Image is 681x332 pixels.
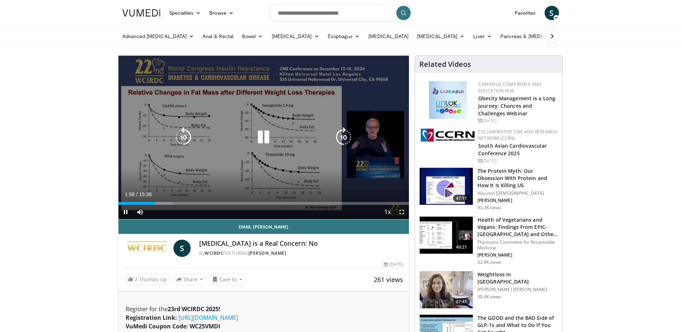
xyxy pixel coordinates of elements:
[380,205,395,219] button: Playback Rate
[198,29,238,43] a: Anal & Rectal
[420,271,473,309] img: 9983fed1-7565-45be-8934-aef1103ce6e2.150x105_q85_crop-smart_upscale.jpg
[477,205,501,211] p: 93.3K views
[496,29,580,43] a: Pancreas & [MEDICAL_DATA]
[269,4,412,22] input: Search topics, interventions
[478,142,547,157] a: South Asian Cardiovascular Conference 2025
[209,274,246,285] button: Save to
[478,81,541,94] a: CaReMeLO Conference and Education Hub
[238,29,267,43] a: Bowel
[477,287,558,292] p: [PERSON_NAME] [PERSON_NAME]
[420,217,473,254] img: 606f2b51-b844-428b-aa21-8c0c72d5a896.150x105_q85_crop-smart_upscale.jpg
[199,240,403,248] h4: [MEDICAL_DATA] is a Real Concern: No
[248,250,286,256] a: [PERSON_NAME]
[419,216,558,265] a: 49:21 Health of Vegetarians and Vegans: Findings From EPIC-[GEOGRAPHIC_DATA] and Othe… Physicians...
[478,129,557,141] a: Collaborative CME and Research Network (CCRN)
[165,6,205,20] a: Specialties
[199,250,403,257] div: By FEATURING
[413,29,469,43] a: [MEDICAL_DATA]
[477,252,558,258] p: [PERSON_NAME]
[429,81,467,119] img: 45df64a9-a6de-482c-8a90-ada250f7980c.png.150x105_q85_autocrop_double_scale_upscale_version-0.2.jpg
[126,322,188,330] strong: VuMedi Coupon Code:
[118,205,133,219] button: Pause
[419,60,471,69] h4: Related Videos
[125,192,135,197] span: 1:58
[374,275,403,284] span: 261 views
[323,29,364,43] a: Esophagus
[136,192,138,197] span: /
[135,276,137,283] span: 2
[124,274,170,285] a: 2 Thumbs Up
[173,240,191,257] a: S
[477,239,558,251] p: Physicians Committee for Responsible Medicine
[477,216,558,238] h3: Health of Vegetarians and Vegans: Findings From EPIC-[GEOGRAPHIC_DATA] and Othe…
[118,29,199,43] a: Advanced [MEDICAL_DATA]
[190,322,220,330] strong: WC25VMDI
[421,129,475,142] img: a04ee3ba-8487-4636-b0fb-5e8d268f3737.png.150x105_q85_autocrop_double_scale_upscale_version-0.2.png
[477,167,558,189] h3: The Protein Myth: Our Obsession With Protein and How It Is Killing US
[168,305,220,313] strong: 23rd WCIRDC 2025!
[469,29,496,43] a: Liver
[133,205,147,219] button: Mute
[453,195,470,202] span: 47:11
[419,167,558,211] a: 47:11 The Protein Myth: Our Obsession With Protein and How It Is Killing US Houston [DEMOGRAPHIC_...
[267,29,323,43] a: [MEDICAL_DATA]
[478,158,557,164] div: [DATE]
[453,298,470,305] span: 07:41
[453,244,470,251] span: 49:21
[478,95,555,117] a: Obesity Management is a Long Journey: Chances and Challenges Webinar
[510,6,540,20] a: Favorites
[126,314,177,322] strong: Registration Link:
[384,261,403,268] div: [DATE]
[477,259,501,265] p: 32.8K views
[478,117,557,124] div: [DATE]
[118,202,409,205] div: Progress Bar
[477,294,501,300] p: 30.4K views
[118,220,409,234] a: Email [PERSON_NAME]
[420,168,473,205] img: b7b8b05e-5021-418b-a89a-60a270e7cf82.150x105_q85_crop-smart_upscale.jpg
[364,29,413,43] a: [MEDICAL_DATA]
[205,6,238,20] a: Browse
[545,6,559,20] a: S
[118,56,409,220] video-js: Video Player
[395,205,409,219] button: Fullscreen
[139,192,151,197] span: 15:38
[124,240,171,257] img: WCIRDC
[477,198,558,203] p: [PERSON_NAME]
[477,271,558,285] h3: Weightloss in [GEOGRAPHIC_DATA]
[178,314,238,322] a: [URL][DOMAIN_NAME]
[205,250,223,256] a: WCIRDC
[477,190,558,196] p: Houston [DEMOGRAPHIC_DATA]
[419,271,558,309] a: 07:41 Weightloss in [GEOGRAPHIC_DATA] [PERSON_NAME] [PERSON_NAME] 30.4K views
[173,274,206,285] button: Share
[122,9,160,17] img: VuMedi Logo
